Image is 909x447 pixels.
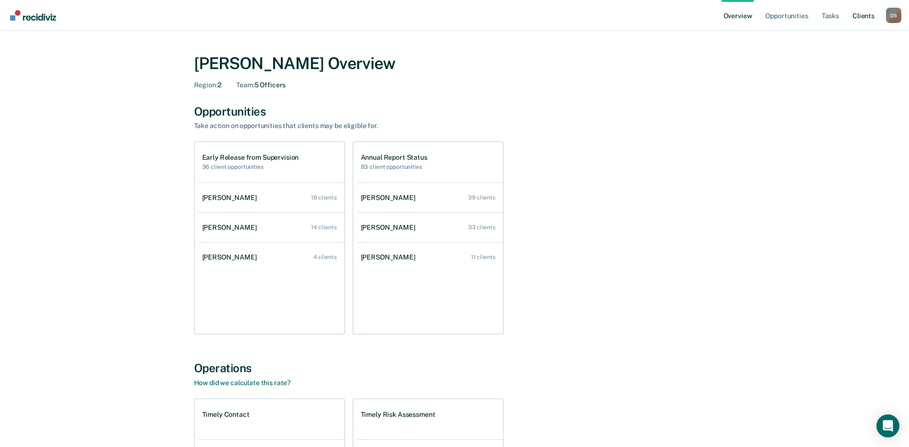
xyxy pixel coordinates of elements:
[194,54,715,73] div: [PERSON_NAME] Overview
[202,164,299,170] h2: 36 client opportunities
[194,81,221,89] div: 2
[361,253,419,261] div: [PERSON_NAME]
[10,10,56,21] img: Recidiviz
[202,411,250,419] h1: Timely Contact
[194,379,291,387] a: How did we calculate this rate?
[198,184,345,212] a: [PERSON_NAME] 18 clients
[194,81,218,89] span: Region :
[198,214,345,241] a: [PERSON_NAME] 14 clients
[194,105,715,118] div: Opportunities
[357,214,503,241] a: [PERSON_NAME] 33 clients
[361,223,419,232] div: [PERSON_NAME]
[236,81,286,89] div: 5 Officers
[357,244,503,271] a: [PERSON_NAME] 11 clients
[194,361,715,375] div: Operations
[236,81,254,89] span: Team :
[886,8,901,23] div: D S
[876,414,899,437] div: Open Intercom Messenger
[357,184,503,212] a: [PERSON_NAME] 39 clients
[202,194,261,202] div: [PERSON_NAME]
[202,253,261,261] div: [PERSON_NAME]
[471,254,495,260] div: 11 clients
[198,244,345,271] a: [PERSON_NAME] 4 clients
[468,194,495,201] div: 39 clients
[361,194,419,202] div: [PERSON_NAME]
[311,224,337,231] div: 14 clients
[361,164,427,170] h2: 83 client opportunities
[886,8,901,23] button: Profile dropdown button
[194,122,529,130] div: Take action on opportunities that clients may be eligible for.
[311,194,337,201] div: 18 clients
[361,153,427,162] h1: Annual Report Status
[313,254,337,260] div: 4 clients
[361,411,436,419] h1: Timely Risk Assessment
[202,223,261,232] div: [PERSON_NAME]
[468,224,495,231] div: 33 clients
[202,153,299,162] h1: Early Release from Supervision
